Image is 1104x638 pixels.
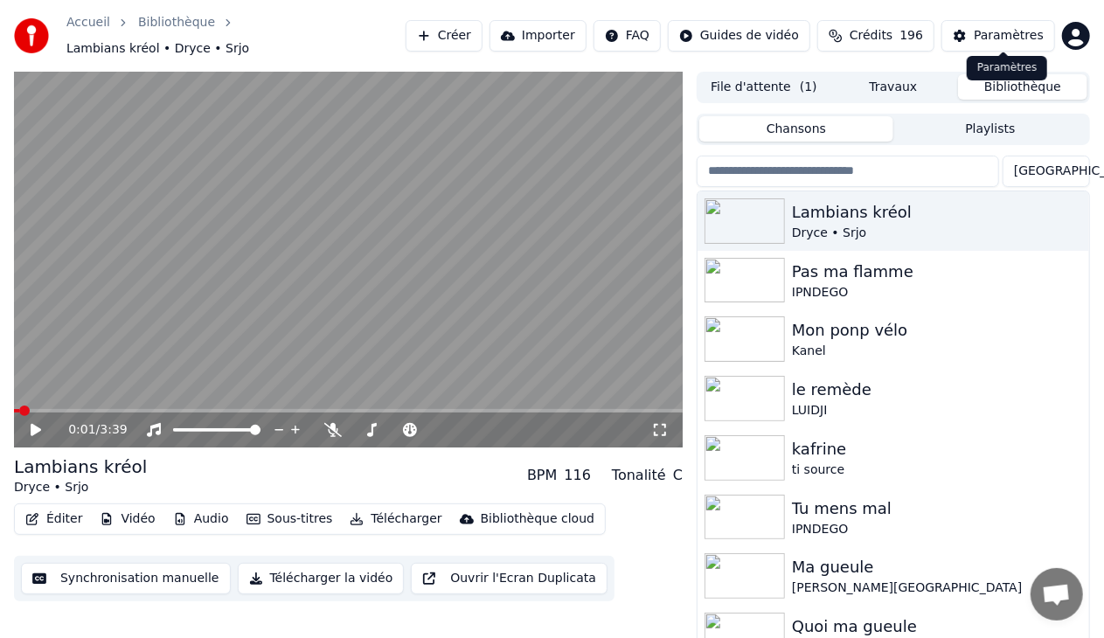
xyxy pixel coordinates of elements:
div: Dryce • Srjo [792,225,1082,242]
div: Lambians kréol [792,200,1082,225]
button: Paramètres [941,20,1055,52]
div: Tonalité [612,465,666,486]
button: Guides de vidéo [668,20,810,52]
div: Ma gueule [792,555,1082,579]
button: Travaux [829,74,958,100]
button: Télécharger la vidéo [238,563,405,594]
div: Paramètres [967,56,1047,80]
div: 116 [564,465,591,486]
div: Dryce • Srjo [14,479,147,496]
a: Bibliothèque [138,14,215,31]
div: kafrine [792,437,1082,461]
span: 0:01 [68,421,95,439]
div: / [68,421,110,439]
button: FAQ [594,20,661,52]
button: Importer [490,20,587,52]
button: Vidéo [93,507,162,531]
button: File d'attente [699,74,829,100]
span: 196 [899,27,923,45]
div: [PERSON_NAME][GEOGRAPHIC_DATA] [792,579,1082,597]
div: IPNDEGO [792,521,1082,538]
div: BPM [527,465,557,486]
div: Kanel [792,343,1082,360]
button: Crédits196 [817,20,934,52]
button: Synchronisation manuelle [21,563,231,594]
img: youka [14,18,49,53]
button: Ouvrir l'Ecran Duplicata [411,563,608,594]
div: Tu mens mal [792,496,1082,521]
a: Ouvrir le chat [1031,568,1083,621]
button: Sous-titres [240,507,340,531]
div: Pas ma flamme [792,260,1082,284]
div: Lambians kréol [14,454,147,479]
button: Éditer [18,507,89,531]
div: IPNDEGO [792,284,1082,302]
span: Lambians kréol • Dryce • Srjo [66,40,249,58]
div: ti source [792,461,1082,479]
div: C [673,465,683,486]
button: Télécharger [343,507,448,531]
span: 3:39 [100,421,127,439]
div: Mon ponp vélo [792,318,1082,343]
a: Accueil [66,14,110,31]
div: Paramètres [974,27,1044,45]
button: Créer [406,20,483,52]
div: le remède [792,378,1082,402]
button: Audio [166,507,236,531]
button: Bibliothèque [958,74,1087,100]
button: Chansons [699,116,893,142]
span: Crédits [850,27,892,45]
span: ( 1 ) [800,79,817,96]
button: Playlists [893,116,1087,142]
div: Bibliothèque cloud [481,510,594,528]
div: LUIDJI [792,402,1082,420]
nav: breadcrumb [66,14,406,58]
